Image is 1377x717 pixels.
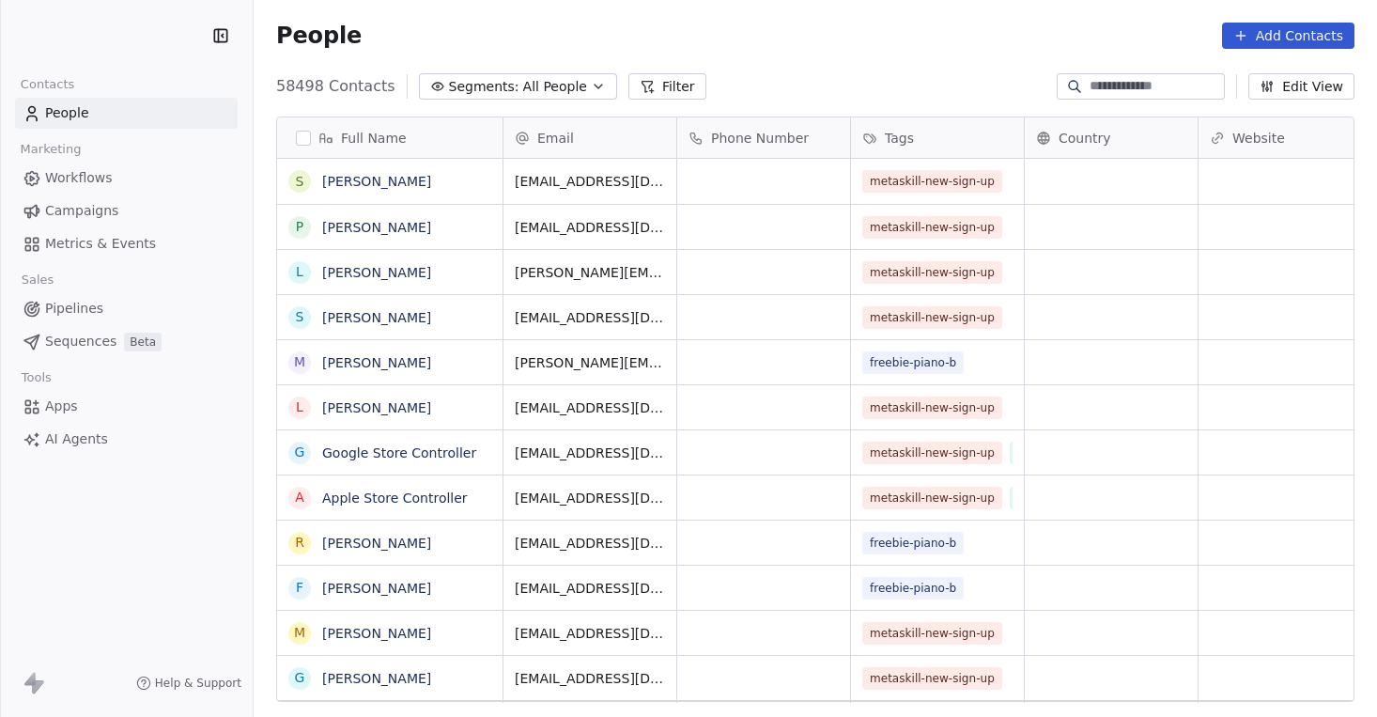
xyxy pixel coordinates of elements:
div: M [294,352,305,372]
span: metaskill-money-premium [1010,442,1160,464]
span: metaskill-new-sign-up [862,397,1002,419]
a: [PERSON_NAME] [322,174,431,189]
span: [EMAIL_ADDRESS][DOMAIN_NAME] [515,669,665,688]
a: [PERSON_NAME] [322,400,431,415]
span: People [276,22,362,50]
div: Tags [851,117,1024,158]
a: Campaigns [15,195,238,226]
a: [PERSON_NAME] [322,626,431,641]
div: Country [1025,117,1198,158]
span: metaskill-new-sign-up [862,216,1002,239]
span: 58498 Contacts [276,75,395,98]
span: [EMAIL_ADDRESS][DOMAIN_NAME] [515,579,665,598]
a: [PERSON_NAME] [322,536,431,551]
span: Sales [13,266,62,294]
div: Email [503,117,676,158]
a: AI Agents [15,424,238,455]
button: Edit View [1248,73,1354,100]
span: Tags [885,129,914,148]
a: Help & Support [136,676,241,691]
span: AI Agents [45,429,108,449]
a: Workflows [15,163,238,194]
a: SequencesBeta [15,326,238,357]
div: P [296,217,303,237]
a: [PERSON_NAME] [322,265,431,280]
span: [PERSON_NAME][EMAIL_ADDRESS][PERSON_NAME][DOMAIN_NAME] [515,263,665,282]
a: [PERSON_NAME] [322,581,431,596]
a: People [15,98,238,129]
span: Contacts [12,70,83,99]
span: metaskill-new-sign-up [862,261,1002,284]
div: M [294,623,305,643]
span: freebie-piano-b [862,351,964,374]
span: Phone Number [711,129,809,148]
span: metaskill-new-sign-up [862,487,1002,509]
span: metaskill-new-sign-up [862,306,1002,329]
a: [PERSON_NAME] [322,671,431,686]
a: Pipelines [15,293,238,324]
span: [EMAIL_ADDRESS][DOMAIN_NAME] [515,624,665,643]
span: [EMAIL_ADDRESS][DOMAIN_NAME] [515,218,665,237]
span: Help & Support [155,676,241,691]
span: Sequences [45,332,116,351]
span: Tools [13,364,59,392]
span: metaskill-new-sign-up [862,667,1002,690]
span: Workflows [45,168,113,188]
span: All People [523,77,587,97]
div: S [296,172,304,192]
button: Add Contacts [1222,23,1354,49]
span: [EMAIL_ADDRESS][DOMAIN_NAME] [515,489,665,507]
a: Apps [15,391,238,422]
span: People [45,103,89,123]
span: metaskill-new-sign-up [862,170,1002,193]
span: Metrics & Events [45,234,156,254]
a: [PERSON_NAME] [322,220,431,235]
span: Segments: [449,77,519,97]
a: Apple Store Controller [322,491,468,506]
span: Email [537,129,574,148]
span: Website [1232,129,1285,148]
div: Website [1199,117,1371,158]
span: freebie-piano-b [862,577,964,600]
span: metaskill-money-premium [1010,487,1160,509]
span: Beta [124,333,162,351]
span: metaskill-new-sign-up [862,622,1002,645]
span: Country [1059,129,1111,148]
a: [PERSON_NAME] [322,310,431,325]
a: Metrics & Events [15,228,238,259]
div: Full Name [277,117,503,158]
span: freebie-piano-b [862,532,964,554]
div: F [296,578,303,598]
div: grid [277,159,503,703]
div: R [295,533,304,553]
div: L [296,397,303,417]
div: Phone Number [677,117,850,158]
div: L [296,262,303,282]
span: [EMAIL_ADDRESS][DOMAIN_NAME] [515,172,665,191]
div: S [296,307,304,327]
span: [PERSON_NAME][EMAIL_ADDRESS][PERSON_NAME][DOMAIN_NAME] [515,353,665,372]
span: [EMAIL_ADDRESS][DOMAIN_NAME] [515,534,665,553]
span: Full Name [341,129,407,148]
span: [EMAIL_ADDRESS][DOMAIN_NAME] [515,308,665,327]
span: Marketing [12,135,89,164]
div: G [295,668,305,688]
span: [EMAIL_ADDRESS][DOMAIN_NAME] [515,398,665,417]
button: Filter [628,73,706,100]
a: Google Store Controller [322,445,476,460]
div: A [295,488,304,507]
span: Apps [45,397,78,416]
span: Campaigns [45,201,118,221]
span: [EMAIL_ADDRESS][DOMAIN_NAME] [515,444,665,462]
div: G [295,443,305,462]
span: metaskill-new-sign-up [862,442,1002,464]
a: [PERSON_NAME] [322,355,431,370]
span: Pipelines [45,299,103,319]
